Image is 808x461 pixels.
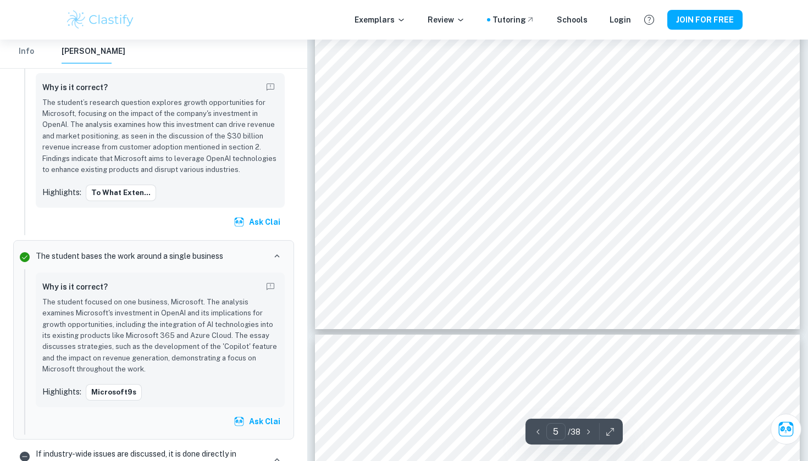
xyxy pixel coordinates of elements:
[355,14,406,26] p: Exemplars
[771,414,801,445] button: Ask Clai
[667,10,743,30] button: JOIN FOR FREE
[62,40,125,64] button: [PERSON_NAME]
[42,81,108,93] h6: Why is it correct?
[428,14,465,26] p: Review
[86,384,142,401] button: Microsoft9s
[42,186,81,198] p: Highlights:
[65,9,135,31] img: Clastify logo
[234,216,245,227] img: clai.svg
[557,14,588,26] a: Schools
[231,212,285,232] button: Ask Clai
[86,185,156,201] button: To what exten...
[42,281,108,293] h6: Why is it correct?
[234,416,245,427] img: clai.svg
[640,10,658,29] button: Help and Feedback
[568,426,580,438] p: / 38
[42,386,81,398] p: Highlights:
[13,40,40,64] button: Info
[42,97,278,176] p: The student’s research question explores growth opportunities for Microsoft, focusing on the impa...
[492,14,535,26] a: Tutoring
[610,14,631,26] a: Login
[36,250,223,262] p: The student bases the work around a single business
[263,279,278,295] button: Report mistake/confusion
[263,80,278,95] button: Report mistake/confusion
[18,251,31,264] svg: Correct
[42,297,278,375] p: The student focused on one business, Microsoft. The analysis examines Microsoft's investment in O...
[231,412,285,431] button: Ask Clai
